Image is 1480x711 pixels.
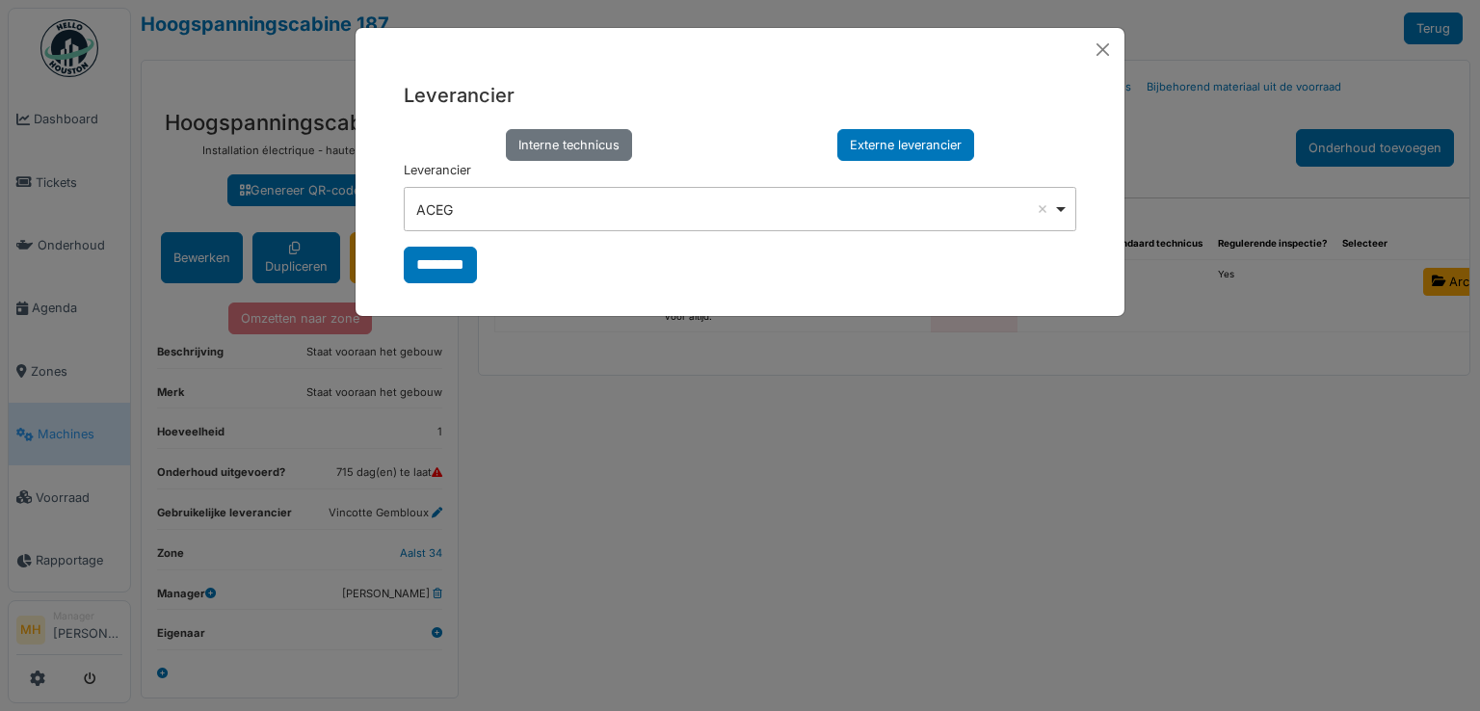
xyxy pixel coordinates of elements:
button: Remove item: '563' [1033,199,1052,219]
div: Interne technicus [506,129,632,161]
h5: Leverancier [404,81,1076,110]
div: ACEG [416,199,1053,220]
label: Leverancier [404,161,471,179]
button: Close [1089,36,1117,64]
div: Externe leverancier [837,129,974,161]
